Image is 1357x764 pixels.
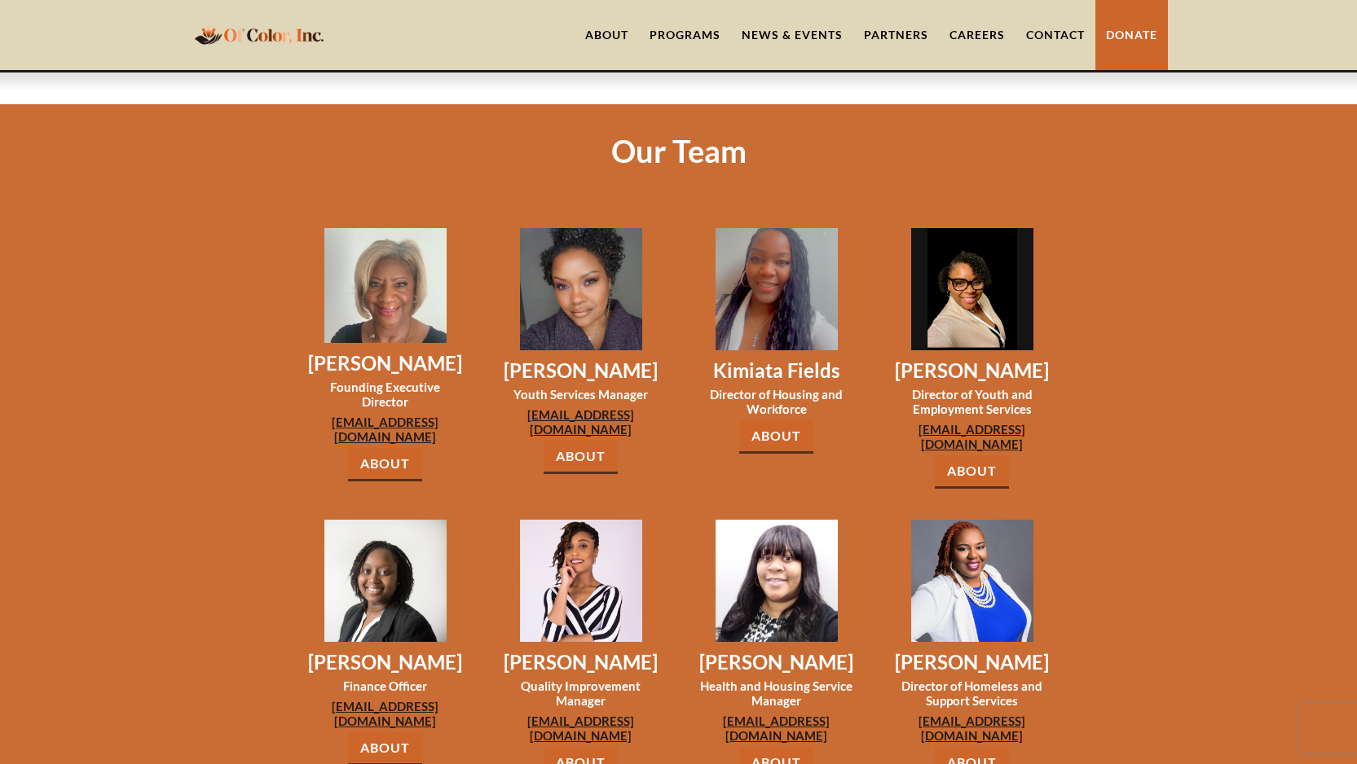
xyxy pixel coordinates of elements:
a: home [190,15,328,54]
a: About [739,420,813,454]
div: Programs [650,27,720,43]
h3: Youth Services Manager [502,387,660,402]
h3: [PERSON_NAME] [502,650,660,674]
h3: [PERSON_NAME] [893,358,1051,383]
h3: Director of Youth and Employment Services [893,387,1051,416]
h1: Our Team [611,133,747,169]
h3: [PERSON_NAME] [698,650,856,674]
h3: Health and Housing Service Manager [698,678,856,708]
a: About [544,441,618,474]
a: About [348,448,422,481]
h3: Founding Executive Director [306,380,465,409]
h3: [PERSON_NAME] [893,650,1051,674]
a: [EMAIL_ADDRESS][DOMAIN_NAME] [698,714,856,743]
a: [EMAIL_ADDRESS][DOMAIN_NAME] [893,422,1051,451]
h3: Quality Improvement Manager [502,678,660,708]
h3: [PERSON_NAME] [306,650,465,674]
h3: Director of Housing and Workforce [698,387,856,416]
a: About [935,455,1009,489]
h3: [PERSON_NAME] [306,351,465,375]
a: [EMAIL_ADDRESS][DOMAIN_NAME] [502,407,660,437]
h3: Kimiata Fields [698,358,856,383]
a: [EMAIL_ADDRESS][DOMAIN_NAME] [502,714,660,743]
a: [EMAIL_ADDRESS][DOMAIN_NAME] [893,714,1051,743]
a: [EMAIL_ADDRESS][DOMAIN_NAME] [306,699,465,728]
h3: Director of Homeless and Support Services [893,678,1051,708]
h3: Finance Officer [306,678,465,693]
h3: [PERSON_NAME] [502,358,660,383]
a: [EMAIL_ADDRESS][DOMAIN_NAME] [306,415,465,444]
